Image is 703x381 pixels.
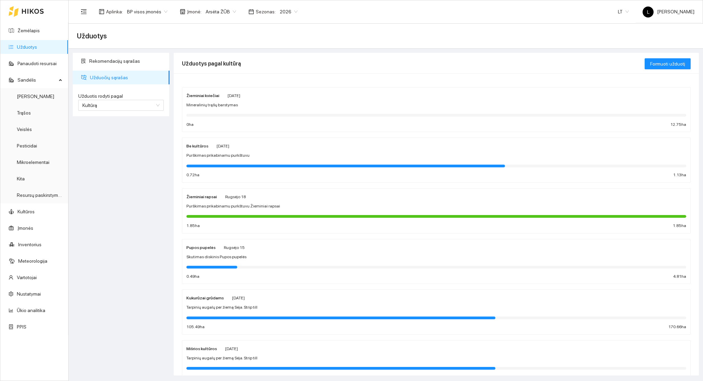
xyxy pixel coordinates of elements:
span: 4.81 ha [673,273,686,280]
span: [DATE] [232,296,245,300]
a: Užduotys [17,44,37,50]
span: Kultūrą [82,103,97,108]
span: calendar [249,9,254,14]
strong: Žieminiai rapsai [186,194,217,199]
span: Rugsėjo 18 [225,194,246,199]
label: Užduotis rodyti pagal [78,93,164,100]
span: 170.66 ha [668,374,686,381]
a: Kita [17,176,25,181]
a: Pupos pupelėsRugsėjo 15Skutimas diskinis Pupos pupelės0.49ha4.81ha [182,239,691,284]
span: [PERSON_NAME] [643,9,694,14]
strong: Mišrios kultūros [186,346,217,351]
a: Žieminiai rapsaiRugsėjo 18Purškimas prikabinamu purkštuvu Žieminiai rapsai1.85ha1.85ha [182,188,691,234]
a: Meteorologija [18,258,47,264]
span: [DATE] [225,346,238,351]
span: Purškimas prikabinamu purkštuvu [186,152,250,159]
div: Užduotys pagal kultūrą [182,54,645,73]
span: Užduotys [77,31,107,41]
a: Be kultūros[DATE]Purškimas prikabinamu purkštuvu0.72ha1.13ha [182,138,691,183]
span: Formuoti užduotį [650,60,685,68]
a: PPIS [17,324,26,330]
span: L [647,7,649,17]
span: Sandėlis [18,73,57,87]
span: 0.49 ha [186,273,199,280]
a: Kukurūzai grūdams[DATE]Tarpinių augalų per žiemą Sėja. Strip till105.49ha170.66ha [182,289,691,335]
span: 2026 [280,7,298,17]
span: 105.49 ha [186,374,205,381]
span: Sezonas : [256,8,276,15]
a: [PERSON_NAME] [17,94,54,99]
span: layout [99,9,104,14]
span: 170.66 ha [668,324,686,330]
span: 12.75 ha [670,121,686,128]
a: Resursų paskirstymas [17,192,63,198]
span: menu-fold [81,9,87,15]
span: BP visos įmonės [127,7,168,17]
span: [DATE] [217,144,229,148]
a: Žemėlapis [18,28,40,33]
span: Rekomendacijų sąrašas [89,54,164,68]
strong: Žieminiai kviečiai [186,93,219,98]
a: Kultūros [18,209,35,214]
span: 0 ha [186,121,194,128]
span: Rugsėjo 15 [224,245,245,250]
a: Inventorius [18,242,42,247]
a: Veislės [17,127,32,132]
span: 1.85 ha [186,223,200,229]
span: Mineralinių trąšų barstymas [186,102,238,108]
span: Tarpinių augalų per žiemą Sėja. Strip till [186,304,257,311]
span: [DATE] [228,93,240,98]
span: Užduočių sąrašas [90,71,164,84]
span: Tarpinių augalų per žiemą Sėja. Strip till [186,355,257,361]
span: Aplinka : [106,8,123,15]
a: Įmonės [18,225,33,231]
span: Skutimas diskinis Pupos pupelės [186,254,246,260]
a: Panaudoti resursai [18,61,57,66]
span: 1.13 ha [673,172,686,178]
button: Formuoti užduotį [645,58,691,69]
span: 105.49 ha [186,324,205,330]
span: solution [81,59,86,63]
strong: Kukurūzai grūdams [186,296,224,300]
a: Vartotojai [17,275,37,280]
strong: Pupos pupelės [186,245,216,250]
span: 0.72 ha [186,172,199,178]
a: Trąšos [17,110,31,116]
span: Arsėta ŽŪB [206,7,236,17]
span: Įmonė : [187,8,201,15]
strong: Be kultūros [186,144,208,148]
span: Purškimas prikabinamu purkštuvu Žieminiai rapsai [186,203,280,210]
a: Ūkio analitika [17,308,45,313]
span: 1.85 ha [673,223,686,229]
span: LT [618,7,629,17]
button: menu-fold [77,5,91,19]
span: shop [180,9,185,14]
a: Mikroelementai [17,159,49,165]
a: Pesticidai [17,143,37,148]
a: Žieminiai kviečiai[DATE]Mineralinių trąšų barstymas0ha12.75ha [182,87,691,132]
a: Nustatymai [17,291,41,297]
